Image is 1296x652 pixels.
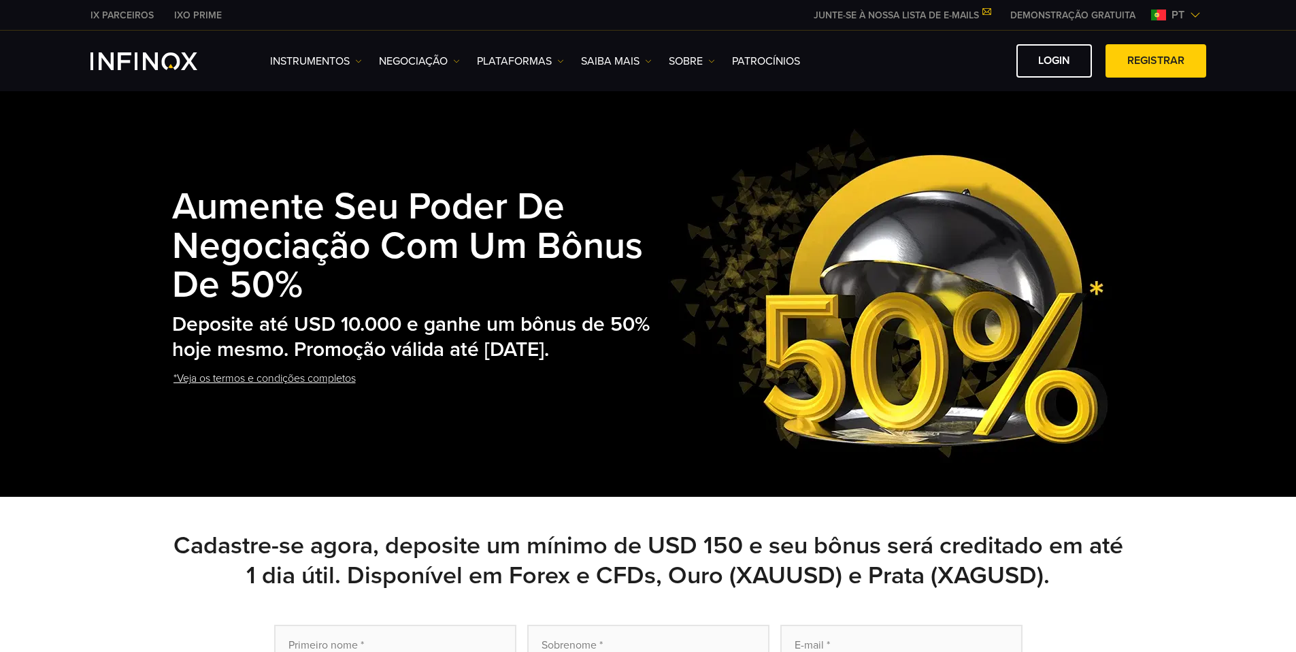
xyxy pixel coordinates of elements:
[172,531,1125,591] h2: Cadastre-se agora, deposite um mínimo de USD 150 e seu bônus será creditado em até 1 dia útil. Di...
[1000,8,1146,22] a: INFINOX MENU
[270,53,362,69] a: Instrumentos
[172,312,657,362] h2: Deposite até USD 10.000 e ganhe um bônus de 50% hoje mesmo. Promoção válida até [DATE].
[379,53,460,69] a: NEGOCIAÇÃO
[477,53,564,69] a: PLATAFORMAS
[172,184,643,308] strong: Aumente seu poder de negociação com um bônus de 50%
[581,53,652,69] a: Saiba mais
[1166,7,1190,23] span: pt
[669,53,715,69] a: SOBRE
[172,362,357,395] a: *Veja os termos e condições completos
[80,8,164,22] a: INFINOX
[90,52,229,70] a: INFINOX Logo
[732,53,800,69] a: Patrocínios
[164,8,232,22] a: INFINOX
[1016,44,1092,78] a: Login
[803,10,1000,21] a: JUNTE-SE À NOSSA LISTA DE E-MAILS
[1106,44,1206,78] a: Registrar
